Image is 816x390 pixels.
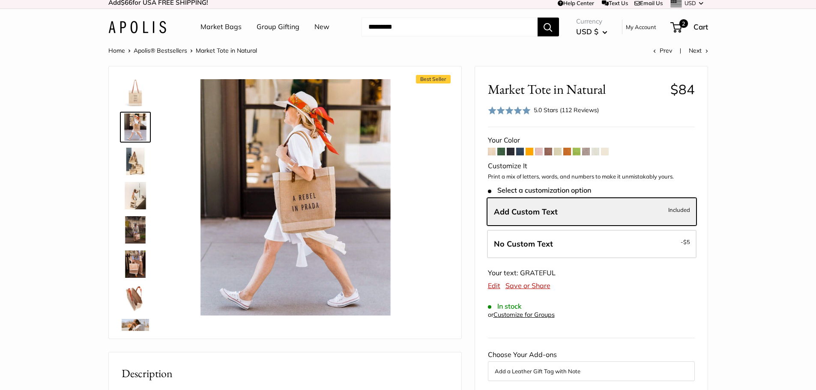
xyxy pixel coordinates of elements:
[670,81,695,98] span: $84
[487,198,696,226] label: Add Custom Text
[108,47,125,54] a: Home
[681,237,690,247] span: -
[495,366,688,376] button: Add a Leather Gift Tag with Note
[488,348,695,381] div: Choose Your Add-ons
[534,105,599,115] div: 5.0 Stars (112 Reviews)
[120,214,151,245] a: Market Tote in Natural
[576,25,607,39] button: USD $
[120,283,151,314] a: description_Water resistant inner liner.
[257,21,299,33] a: Group Gifting
[108,21,166,33] img: Apolis
[488,81,664,97] span: Market Tote in Natural
[416,75,451,83] span: Best Seller
[122,319,149,346] img: Market Tote in Natural
[671,20,708,34] a: 2 Cart
[122,148,149,175] img: description_The Original Market bag in its 4 native styles
[120,249,151,280] a: Market Tote in Natural
[683,238,690,245] span: $5
[693,22,708,31] span: Cart
[196,47,257,54] span: Market Tote in Natural
[122,113,149,141] img: Market Tote in Natural
[488,302,522,310] span: In stock
[488,186,591,194] span: Select a customization option
[314,21,329,33] a: New
[120,146,151,177] a: description_The Original Market bag in its 4 native styles
[488,268,556,277] span: Your text: GRATEFUL
[488,134,695,147] div: Your Color
[120,112,151,143] a: Market Tote in Natural
[108,45,257,56] nav: Breadcrumb
[668,205,690,215] span: Included
[177,79,414,316] img: Market Tote in Natural
[689,47,708,54] a: Next
[653,47,672,54] a: Prev
[538,18,559,36] button: Search
[494,239,553,249] span: No Custom Text
[494,207,558,217] span: Add Custom Text
[488,309,555,321] div: or
[488,160,695,173] div: Customize It
[488,104,599,116] div: 5.0 Stars (112 Reviews)
[122,79,149,107] img: description_Make it yours with custom printed text.
[122,365,448,382] h2: Description
[576,27,598,36] span: USD $
[488,281,500,290] a: Edit
[120,77,151,108] a: description_Make it yours with custom printed text.
[200,21,242,33] a: Market Bags
[679,19,687,28] span: 2
[626,22,656,32] a: My Account
[134,47,187,54] a: Apolis® Bestsellers
[122,250,149,278] img: Market Tote in Natural
[122,285,149,312] img: description_Water resistant inner liner.
[488,173,695,181] p: Print a mix of letters, words, and numbers to make it unmistakably yours.
[576,15,607,27] span: Currency
[362,18,538,36] input: Search...
[505,281,550,290] a: Save or Share
[120,180,151,211] a: description_Effortless style that elevates every moment
[122,216,149,244] img: Market Tote in Natural
[487,230,696,258] label: Leave Blank
[493,311,555,319] a: Customize for Groups
[120,317,151,348] a: Market Tote in Natural
[122,182,149,209] img: description_Effortless style that elevates every moment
